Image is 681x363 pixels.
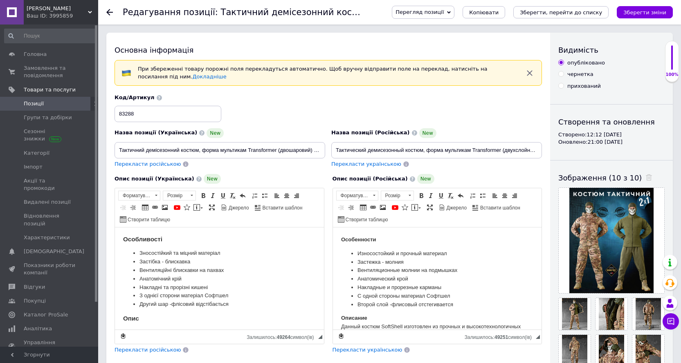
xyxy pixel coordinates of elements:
span: Позиції [24,100,44,107]
span: Форматування [119,191,152,200]
a: Форматування [118,191,160,200]
span: Відновлення позицій [24,212,76,227]
p: Данный костюм SoftShell изготовлен из прочных и высокотехнологичных нетканых материалов, поэтому ... [8,87,201,120]
a: Максимізувати [425,203,434,212]
a: Вставити/видалити маркований список [260,191,269,200]
span: Створити таблицю [344,216,388,223]
a: Зробити резервну копію зараз [119,332,128,341]
span: Розмір [381,191,406,200]
li: Зносостійкий та міцний матеріал [25,22,184,30]
li: Анатомічний крій [25,47,184,56]
a: Жирний (Ctrl+B) [199,191,208,200]
span: 49251 [494,334,508,340]
a: Зображення [378,203,387,212]
a: Вставити шаблон [254,203,304,212]
div: 100% Якість заповнення [665,41,679,82]
strong: Особенности [8,9,43,15]
a: Створити таблицю [337,215,389,224]
a: Вставити шаблон [471,203,521,212]
a: Розмір [163,191,196,200]
span: Потягніть для зміни розмірів [536,335,540,339]
input: Наприклад, H&M жіноча сукня зелена 38 розмір вечірня максі з блискітками [331,142,542,158]
a: Вставити/Редагувати посилання (Ctrl+L) [151,203,160,212]
span: YUKI [27,5,88,12]
span: Копіювати [469,9,499,16]
a: Видалити форматування [446,191,455,200]
span: Товари та послуги [24,86,76,94]
span: При збереженні товару порожні поля перекладуться автоматично. Щоб вручну відправити поле на перек... [138,66,487,80]
div: Створено: 12:12 [DATE] [558,131,665,138]
span: Акції та промокоди [24,177,76,192]
button: Чат з покупцем [663,313,679,330]
span: Вставити шаблон [479,205,520,212]
div: опубліковано [567,59,605,67]
a: Джерело [220,203,250,212]
a: Курсив (Ctrl+I) [209,191,218,200]
span: Розмір [163,191,188,200]
span: Назва позиції (Українська) [115,129,197,136]
a: Створити таблицю [119,215,171,224]
div: Ваш ID: 3995859 [27,12,98,20]
a: Вставити іконку [400,203,409,212]
a: Вставити/видалити нумерований список [250,191,259,200]
button: Зберегти, перейти до списку [513,6,609,18]
span: Головна [24,51,47,58]
div: Кiлькiсть символiв [465,332,536,340]
a: Максимізувати [207,203,216,212]
span: Потягніть для зміни розмірів [318,335,322,339]
span: Форматування [337,191,370,200]
a: Підкреслений (Ctrl+U) [218,191,227,200]
strong: Описание [8,87,34,94]
span: Покупці [24,297,46,305]
a: Повернути (Ctrl+Z) [238,191,247,200]
a: Вставити/Редагувати посилання (Ctrl+L) [369,203,378,212]
span: Перекласти українською [333,347,402,353]
span: New [207,128,224,138]
li: Вентиляційні блискавки на пахвах [25,39,184,47]
a: Таблиця [141,203,150,212]
a: Розмір [381,191,414,200]
div: прихований [567,82,601,90]
a: Повернути (Ctrl+Z) [456,191,465,200]
span: New [419,128,436,138]
a: Курсив (Ctrl+I) [427,191,436,200]
span: Імпорт [24,163,43,171]
span: New [417,174,434,184]
span: Сезонні знижки [24,128,76,143]
a: Жирний (Ctrl+B) [417,191,426,200]
a: По центру [500,191,509,200]
span: Категорії [24,149,49,157]
div: чернетка [567,71,593,78]
li: Второй слой -флисовый отстегивается [25,73,184,82]
span: Перегляд позиції [396,9,444,15]
span: Перекласти російською [115,347,181,353]
div: Створення та оновлення [558,117,665,127]
a: Вставити/видалити нумерований список [468,191,477,200]
a: Збільшити відступ [346,203,355,212]
span: Опис позиції (Українська) [115,176,194,182]
span: Відгуки [24,283,45,291]
span: New [204,174,221,184]
li: Накладные и прорезные карманы [25,56,184,65]
li: Застежка - молния [25,31,184,39]
iframe: Редактор, DA7B904D-725C-4F57-A825-37CF49BA1D64 [333,227,542,330]
a: По правому краю [292,191,301,200]
li: З однієї сторони матеріал Софтшел [25,64,184,73]
li: Анатомический крой [25,47,184,56]
a: По лівому краю [490,191,499,200]
span: Каталог ProSale [24,311,68,318]
span: Видалені позиції [24,198,71,206]
span: Перекласти українською [331,161,401,167]
a: Вставити повідомлення [192,203,204,212]
strong: Особливості [8,8,47,15]
span: Джерело [445,205,467,212]
a: Джерело [438,203,468,212]
span: Управління сайтом [24,339,76,354]
a: По лівому краю [272,191,281,200]
a: Таблиця [359,203,368,212]
button: Зберегти зміни [617,6,673,18]
img: :flag-ua: [121,68,131,78]
span: [DEMOGRAPHIC_DATA] [24,248,84,255]
span: Код/Артикул [115,94,155,100]
div: Кiлькiсть символiв [247,332,318,340]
